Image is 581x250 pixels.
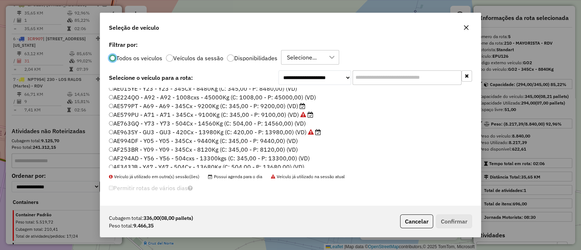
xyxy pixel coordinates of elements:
[109,136,298,145] label: AE994DF - Y05 - Y05 - 345Cx - 9440Kg (C: 345,00 - P: 9440,00) (VD)
[109,95,113,99] input: AE224QO - A92 - A92 - 1008cxs - 45000Kg (C: 1008,00 - P: 45000,00) (VD)
[109,130,113,134] input: AE963SY - GU3 - GU3 - 420Cx - 13980Kg (C: 420,00 - P: 13980,00) (VD)
[400,214,433,228] button: Cancelar
[315,129,321,135] i: Possui agenda para o dia
[109,23,159,32] span: Seleção de veículo
[109,139,113,143] input: AE994DF - Y05 - Y05 - 345Cx - 9440Kg (C: 345,00 - P: 9440,00) (VD)
[109,186,113,190] input: Permitir rotas de vários dias
[173,55,223,61] label: Veículos da sessão
[109,119,306,128] label: AE763GQ - Y73 - Y73 - 504Cx - 14560Kg (C: 504,00 - P: 14560,00) (VD)
[109,214,143,222] span: Cubagem total:
[284,50,319,64] div: Selecione...
[109,74,193,81] strong: Selecione o veículo para a rota:
[109,181,193,195] label: Permitir rotas de vários dias
[234,55,277,61] label: Disponibilidades
[109,93,316,102] label: AE224QO - A92 - A92 - 1008cxs - 45000Kg (C: 1008,00 - P: 45000,00) (VD)
[109,165,113,169] input: AF343JB - Y47 - Y47 - 504Cx - 13680Kg (C: 504,00 - P: 13680,00) (VD)
[109,163,304,171] label: AF343JB - Y47 - Y47 - 504Cx - 13680Kg (C: 504,00 - P: 13680,00) (VD)
[109,154,310,163] label: AF294AD - Y56 - Y56 - 504cxs - 13300kgs (C: 345,00 - P: 13300,00) (VD)
[109,84,297,93] label: AE015YE - Y23 - Y23 - 345Cx - 8480Kg (C: 345,00 - P: 8480,00) (VD)
[109,40,472,49] label: Filtrar por:
[300,112,306,118] i: Veículo já utilizado na sessão atual
[109,145,298,154] label: AF253BR - Y09 - Y09 - 345Cx - 8120Kg (C: 345,00 - P: 8120,00) (VD)
[109,121,113,126] input: AE763GQ - Y73 - Y73 - 504Cx - 14560Kg (C: 504,00 - P: 14560,00) (VD)
[109,86,113,91] input: AE015YE - Y23 - Y23 - 345Cx - 8480Kg (C: 345,00 - P: 8480,00) (VD)
[109,147,113,152] input: AF253BR - Y09 - Y09 - 345Cx - 8120Kg (C: 345,00 - P: 8120,00) (VD)
[109,128,321,136] label: AE963SY - GU3 - GU3 - 420Cx - 13980Kg (C: 420,00 - P: 13980,00) (VD)
[109,102,305,110] label: AE579PT - A69 - A69 - 345Cx - 9200Kg (C: 345,00 - P: 9200,00) (VD)
[109,174,199,179] span: Veículo já utilizado em outra(s) sessão(ões)
[300,103,305,109] i: Possui agenda para o dia
[271,174,345,179] span: Veículo já utilizado na sessão atual
[308,129,314,135] i: Veículo já utilizado na sessão atual
[109,222,133,230] span: Peso total:
[133,222,154,230] strong: 9.466,35
[308,112,313,118] i: Possui agenda para o dia
[159,215,193,221] span: (08,00 pallets)
[109,156,113,160] input: AF294AD - Y56 - Y56 - 504cxs - 13300kgs (C: 345,00 - P: 13300,00) (VD)
[109,104,113,108] input: AE579PT - A69 - A69 - 345Cx - 9200Kg (C: 345,00 - P: 9200,00) (VD)
[143,214,193,222] strong: 336,00
[109,112,113,117] input: AE579PU - A71 - A71 - 345Cx - 9100Kg (C: 345,00 - P: 9100,00) (VD)
[208,174,262,179] span: Possui agenda para o dia
[116,55,162,61] label: Todos os veiculos
[109,110,313,119] label: AE579PU - A71 - A71 - 345Cx - 9100Kg (C: 345,00 - P: 9100,00) (VD)
[188,185,193,191] i: Selecione pelo menos um veículo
